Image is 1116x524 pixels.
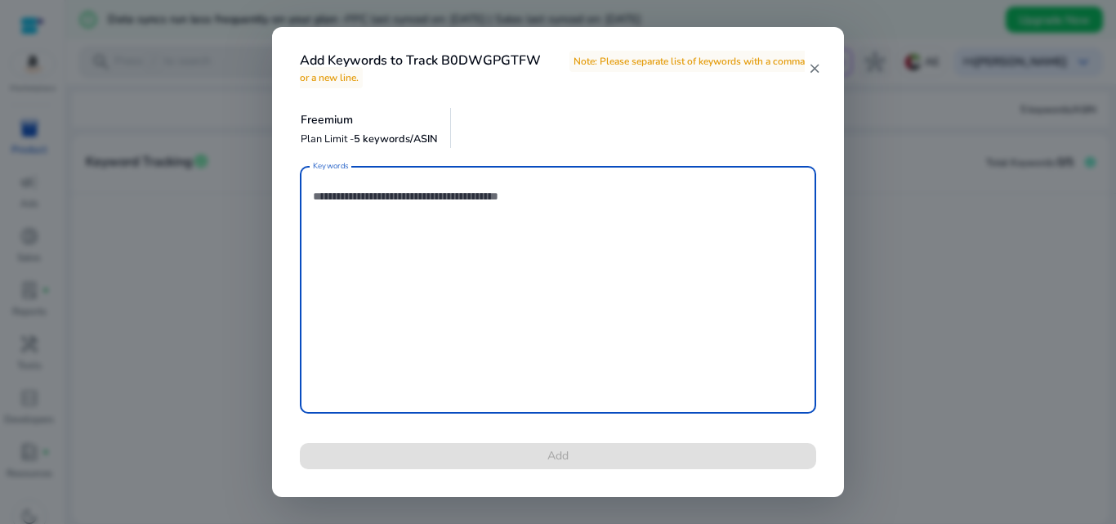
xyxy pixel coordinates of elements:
[301,132,438,147] p: Plan Limit -
[808,61,821,76] mat-icon: close
[301,114,438,128] h5: Freemium
[354,132,438,146] span: 5 keywords/ASIN
[300,53,808,84] h4: Add Keywords to Track B0DWGPGTFW
[313,160,349,172] mat-label: Keywords
[300,51,805,87] span: Note: Please separate list of keywords with a comma or a new line.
